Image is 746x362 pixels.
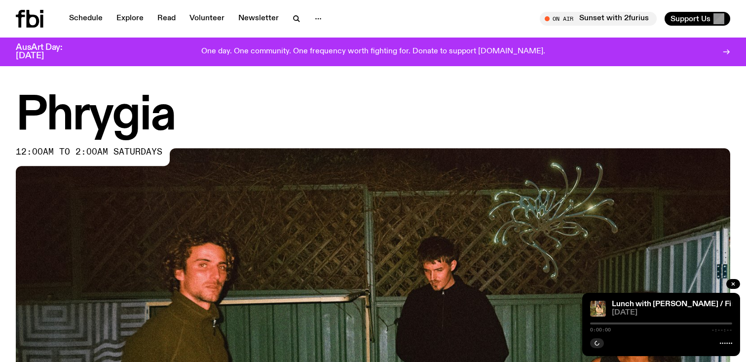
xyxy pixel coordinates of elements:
[590,301,606,317] img: Tanya is standing in front of plants and a brick fence on a sunny day. She is looking to the left...
[151,12,182,26] a: Read
[201,47,545,56] p: One day. One community. One frequency worth fighting for. Donate to support [DOMAIN_NAME].
[16,148,162,156] span: 12:00am to 2:00am saturdays
[671,14,710,23] span: Support Us
[590,327,611,332] span: 0:00:00
[184,12,230,26] a: Volunteer
[665,12,730,26] button: Support Us
[16,94,730,138] h1: Phrygia
[540,12,657,26] button: On AirSunset with 2furius
[232,12,285,26] a: Newsletter
[612,309,732,317] span: [DATE]
[711,327,732,332] span: -:--:--
[16,43,79,60] h3: AusArt Day: [DATE]
[63,12,109,26] a: Schedule
[111,12,149,26] a: Explore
